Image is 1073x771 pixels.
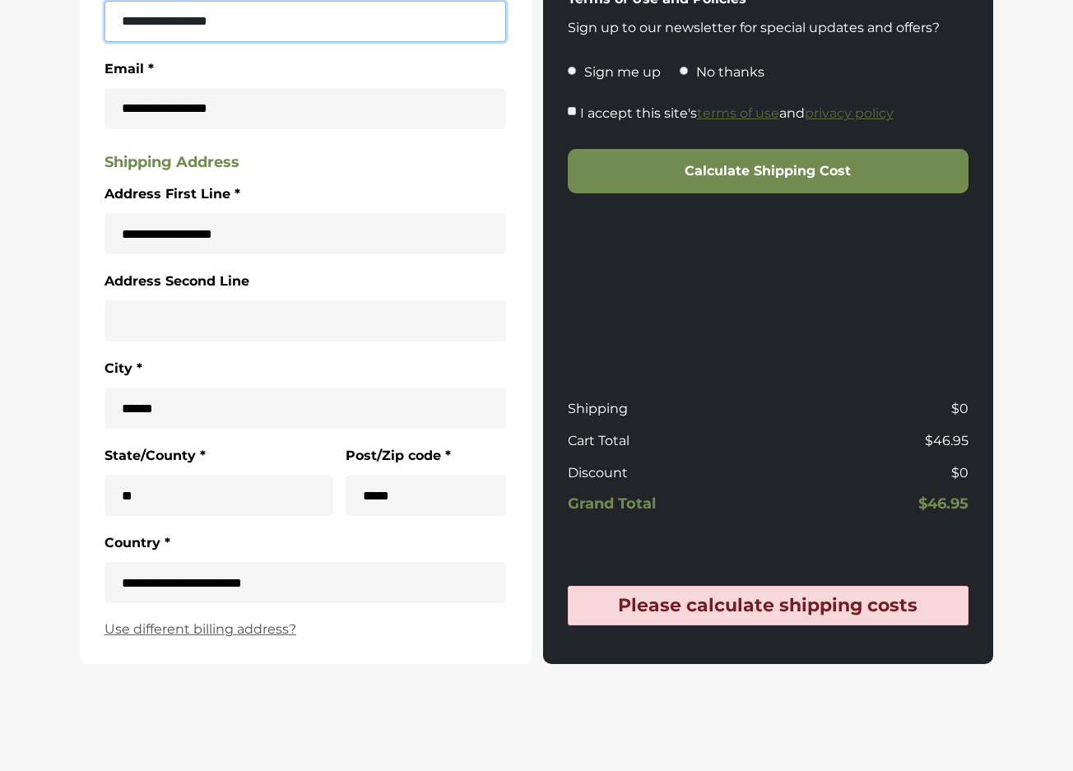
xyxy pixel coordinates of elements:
[105,620,506,639] a: Use different billing address?
[105,58,154,80] label: Email *
[568,399,762,419] p: Shipping
[346,445,451,467] label: Post/Zip code *
[105,154,506,172] h5: Shipping Address
[774,495,968,513] h5: $46.95
[774,431,968,451] p: $46.95
[584,63,661,82] p: Sign me up
[568,149,969,193] button: Calculate Shipping Cost
[577,595,960,616] h4: Please calculate shipping costs
[805,105,894,121] a: privacy policy
[568,18,969,38] p: Sign up to our newsletter for special updates and offers?
[568,495,762,513] h5: Grand Total
[696,63,764,82] p: No thanks
[105,183,240,205] label: Address First Line *
[697,105,779,121] a: terms of use
[105,445,206,467] label: State/County *
[105,271,249,292] label: Address Second Line
[568,431,762,451] p: Cart Total
[568,463,762,483] p: Discount
[774,399,968,419] p: $0
[774,463,968,483] p: $0
[105,532,170,554] label: Country *
[105,358,142,379] label: City *
[580,103,894,124] label: I accept this site's and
